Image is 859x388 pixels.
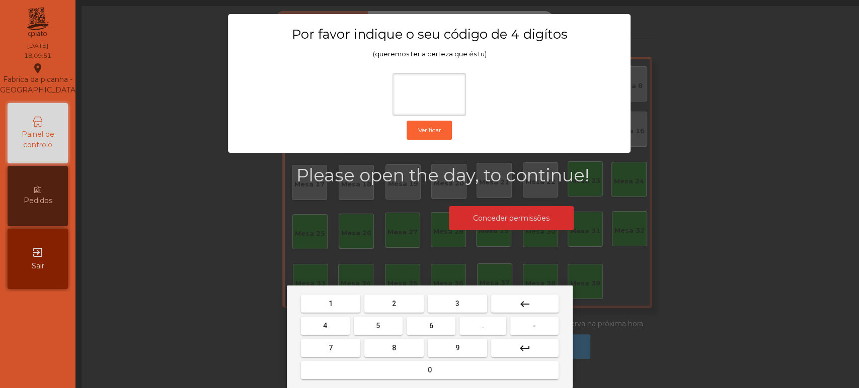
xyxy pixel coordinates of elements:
[329,300,333,308] span: 1
[301,317,350,335] button: 4
[429,322,433,330] span: 6
[354,317,403,335] button: 5
[407,317,455,335] button: 6
[364,339,424,357] button: 8
[407,121,452,140] button: Verificar
[455,344,459,352] span: 9
[428,366,432,374] span: 0
[428,339,487,357] button: 9
[372,50,486,58] span: (queremos ter a certeza que és tu)
[323,322,327,330] span: 4
[482,322,484,330] span: .
[428,295,487,313] button: 3
[248,26,611,42] h3: Por favor indique o seu código de 4 digítos
[301,339,360,357] button: 7
[392,344,396,352] span: 8
[329,344,333,352] span: 7
[510,317,558,335] button: -
[519,342,531,354] mat-icon: keyboard_return
[533,322,536,330] span: -
[301,361,559,379] button: 0
[519,298,531,310] mat-icon: keyboard_backspace
[364,295,424,313] button: 2
[301,295,360,313] button: 1
[455,300,459,308] span: 3
[376,322,380,330] span: 5
[459,317,506,335] button: .
[392,300,396,308] span: 2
